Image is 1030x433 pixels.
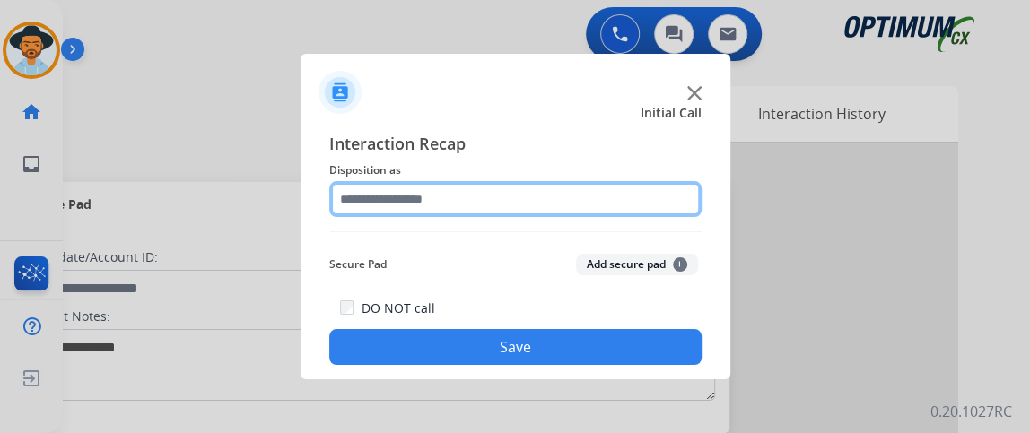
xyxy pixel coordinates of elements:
[930,401,1012,422] p: 0.20.1027RC
[329,231,702,232] img: contact-recap-line.svg
[576,254,698,275] button: Add secure pad+
[319,71,362,114] img: contactIcon
[641,104,702,122] span: Initial Call
[329,131,702,160] span: Interaction Recap
[329,254,387,275] span: Secure Pad
[673,257,687,272] span: +
[329,329,702,365] button: Save
[361,299,434,317] label: DO NOT call
[329,160,702,181] span: Disposition as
